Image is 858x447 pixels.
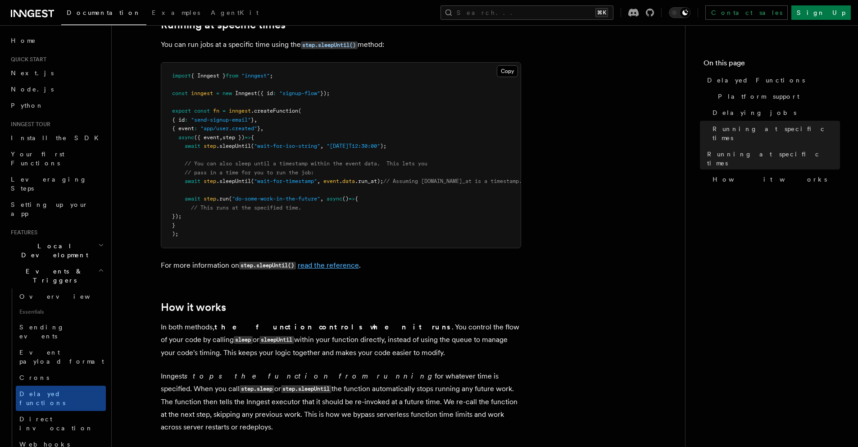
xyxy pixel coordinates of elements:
span: inngest [229,108,251,114]
span: . [339,178,342,184]
a: Install the SDK [7,130,106,146]
span: "send-signup-email" [191,117,251,123]
span: { Inngest } [191,73,226,79]
code: step.sleep [240,385,274,393]
span: // pass in a time for you to run the job: [185,169,314,176]
span: Essentials [16,305,106,319]
span: from [226,73,238,79]
a: Sending events [16,319,106,344]
span: ( [229,196,232,202]
span: step }) [222,134,245,141]
span: ( [298,108,301,114]
span: "do-some-work-in-the-future" [232,196,320,202]
span: Delaying jobs [713,108,796,117]
span: step [204,196,216,202]
span: Python [11,102,44,109]
span: } [257,125,260,132]
span: step [204,143,216,149]
span: , [219,134,222,141]
a: Platform support [714,88,840,105]
a: Node.js [7,81,106,97]
span: "inngest" [241,73,270,79]
span: Running at specific times [707,150,840,168]
span: { [251,134,254,141]
span: } [251,117,254,123]
p: Inngest for whatever time is specified. When you call or the function automatically stops running... [161,370,521,433]
a: How it works [709,171,840,187]
span: Home [11,36,36,45]
span: ( [251,178,254,184]
span: Event payload format [19,349,104,365]
p: You can run jobs at a specific time using the method: [161,38,521,51]
span: // Assuming [DOMAIN_NAME]_at is a timestamp. [383,178,522,184]
span: const [194,108,210,114]
button: Copy [497,65,518,77]
a: Sign Up [791,5,851,20]
span: { id [172,117,185,123]
span: "wait-for-timestamp" [254,178,317,184]
a: Delayed Functions [704,72,840,88]
span: "wait-for-iso-string" [254,143,320,149]
h4: On this page [704,58,840,72]
span: ); [172,231,178,237]
span: .run [216,196,229,202]
span: Next.js [11,69,54,77]
span: Crons [19,374,49,381]
button: Local Development [7,238,106,263]
span: , [254,117,257,123]
span: ; [270,73,273,79]
a: read the reference [298,261,359,269]
span: : [194,125,197,132]
strong: the function controls when it runs [214,323,452,331]
code: sleepUntil [259,336,294,344]
span: await [185,196,200,202]
span: Local Development [7,242,98,260]
span: Delayed Functions [707,76,805,85]
span: Inngest tour [7,121,50,128]
span: export [172,108,191,114]
a: Delayed functions [16,386,106,411]
span: .run_at); [355,178,383,184]
span: , [260,125,263,132]
span: Sending events [19,324,64,340]
span: => [349,196,355,202]
span: Running at specific times [713,124,840,142]
span: Features [7,229,37,236]
a: Delaying jobs [709,105,840,121]
span: import [172,73,191,79]
span: "[DATE]T12:30:00" [327,143,380,149]
code: step.sleepUntil() [239,262,296,269]
span: Install the SDK [11,134,104,141]
kbd: ⌘K [595,8,608,17]
span: "signup-flow" [279,90,320,96]
a: Setting up your app [7,196,106,222]
span: const [172,90,188,96]
span: inngest [191,90,213,96]
a: Python [7,97,106,114]
span: // You can also sleep until a timestamp within the event data. This lets you [185,160,427,167]
span: event [323,178,339,184]
code: step.sleepUntil() [301,41,358,49]
span: Delayed functions [19,390,65,406]
span: Examples [152,9,200,16]
span: Overview [19,293,112,300]
span: = [222,108,226,114]
span: fn [213,108,219,114]
a: Overview [16,288,106,305]
span: .sleepUntil [216,143,251,149]
a: Documentation [61,3,146,25]
span: Quick start [7,56,46,63]
span: Events & Triggers [7,267,98,285]
span: // This runs at the specified time. [191,205,301,211]
span: Setting up your app [11,201,88,217]
span: , [317,178,320,184]
em: stops the function from running [184,372,435,380]
a: Contact sales [705,5,788,20]
span: ({ event [194,134,219,141]
span: , [320,143,323,149]
span: : [185,117,188,123]
span: await [185,143,200,149]
span: data [342,178,355,184]
span: Direct invocation [19,415,93,432]
code: sleep [234,336,253,344]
